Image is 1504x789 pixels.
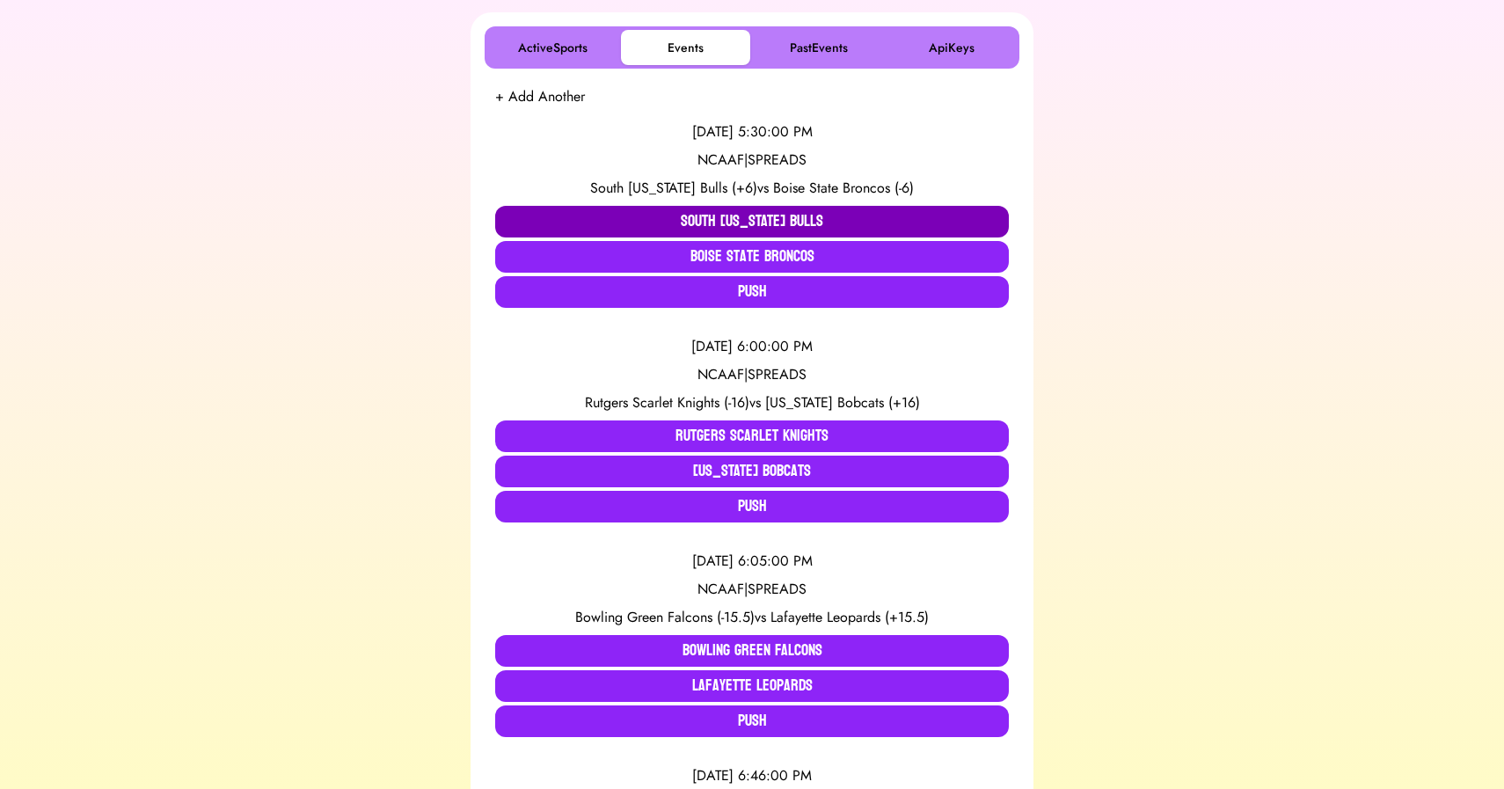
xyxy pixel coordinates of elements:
[495,420,1009,452] button: Rutgers Scarlet Knights
[765,392,920,413] span: [US_STATE] Bobcats (+16)
[495,392,1009,413] div: vs
[585,392,749,413] span: Rutgers Scarlet Knights (-16)
[495,121,1009,142] div: [DATE] 5:30:00 PM
[754,30,883,65] button: PastEvents
[495,276,1009,308] button: Push
[495,551,1009,572] div: [DATE] 6:05:00 PM
[495,607,1009,628] div: vs
[621,30,750,65] button: Events
[495,670,1009,702] button: Lafayette Leopards
[575,607,755,627] span: Bowling Green Falcons (-15.5)
[590,178,757,198] span: South [US_STATE] Bulls (+6)
[773,178,914,198] span: Boise State Broncos (-6)
[495,336,1009,357] div: [DATE] 6:00:00 PM
[495,456,1009,487] button: [US_STATE] Bobcats
[495,150,1009,171] div: NCAAF | SPREADS
[495,579,1009,600] div: NCAAF | SPREADS
[887,30,1016,65] button: ApiKeys
[495,705,1009,737] button: Push
[495,765,1009,786] div: [DATE] 6:46:00 PM
[495,491,1009,522] button: Push
[495,364,1009,385] div: NCAAF | SPREADS
[488,30,617,65] button: ActiveSports
[495,86,585,107] button: + Add Another
[770,607,929,627] span: Lafayette Leopards (+15.5)
[495,241,1009,273] button: Boise State Broncos
[495,206,1009,237] button: South [US_STATE] Bulls
[495,178,1009,199] div: vs
[495,635,1009,667] button: Bowling Green Falcons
